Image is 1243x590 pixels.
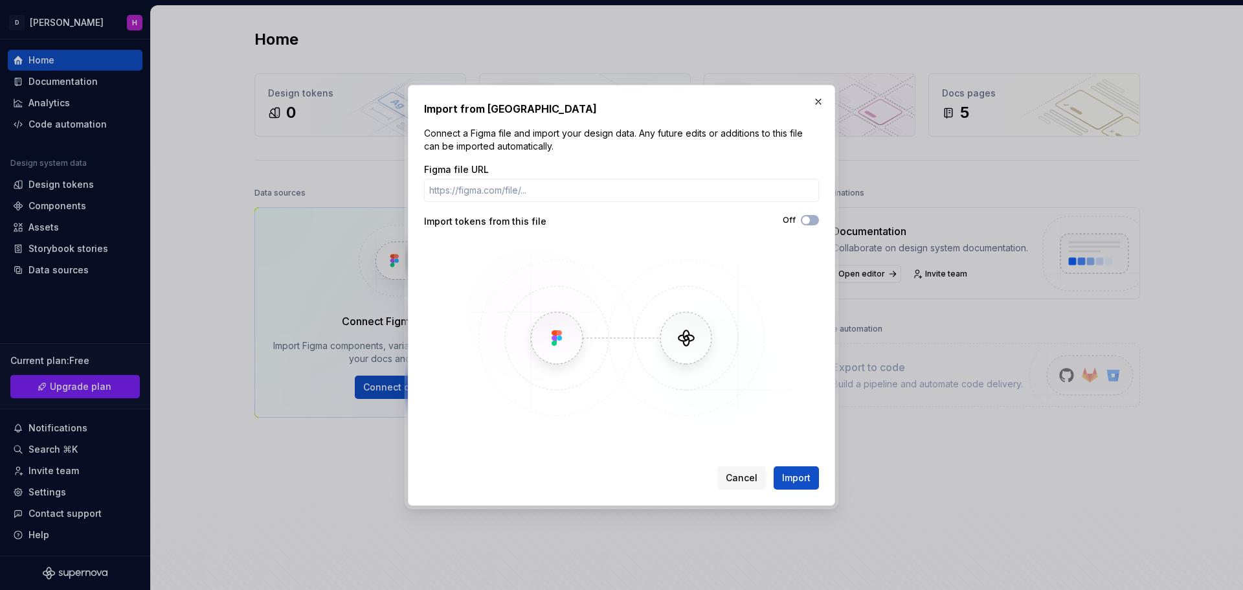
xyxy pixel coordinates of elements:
[424,127,819,153] p: Connect a Figma file and import your design data. Any future edits or additions to this file can ...
[424,179,819,202] input: https://figma.com/file/...
[782,471,811,484] span: Import
[726,471,757,484] span: Cancel
[424,163,489,176] label: Figma file URL
[783,215,796,225] label: Off
[424,215,621,228] div: Import tokens from this file
[717,466,766,490] button: Cancel
[774,466,819,490] button: Import
[424,101,819,117] h2: Import from [GEOGRAPHIC_DATA]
